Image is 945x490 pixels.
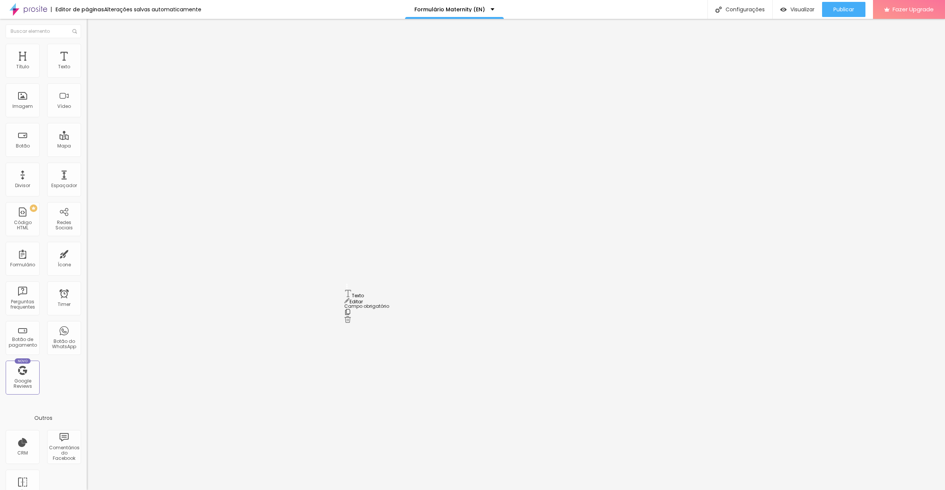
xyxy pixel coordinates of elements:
[58,302,71,307] div: Timer
[6,25,81,38] input: Buscar elemento
[15,358,31,364] div: Novo
[72,29,77,34] img: Icone
[16,64,29,69] div: Título
[790,6,815,12] span: Visualizar
[12,104,33,109] div: Imagem
[8,378,37,389] div: Google Reviews
[833,6,854,12] span: Publicar
[58,64,70,69] div: Texto
[773,2,822,17] button: Visualizar
[104,7,201,12] div: Alterações salvas automaticamente
[49,220,79,231] div: Redes Sociais
[58,262,71,267] div: Ícone
[822,2,865,17] button: Publicar
[51,7,104,12] div: Editor de páginas
[8,220,37,231] div: Código HTML
[57,143,71,149] div: Mapa
[780,6,787,13] img: view-1.svg
[15,183,30,188] div: Divisor
[10,262,35,267] div: Formulário
[8,337,37,348] div: Botão de pagamento
[16,143,30,149] div: Botão
[87,19,945,490] iframe: Editor
[893,6,934,12] span: Fazer Upgrade
[8,299,37,310] div: Perguntas frequentes
[51,183,77,188] div: Espaçador
[49,445,79,461] div: Comentários do Facebook
[715,6,722,13] img: Icone
[17,450,28,456] div: CRM
[57,104,71,109] div: Vídeo
[414,7,485,12] p: Formulário Maternity (EN)
[49,339,79,350] div: Botão do WhatsApp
